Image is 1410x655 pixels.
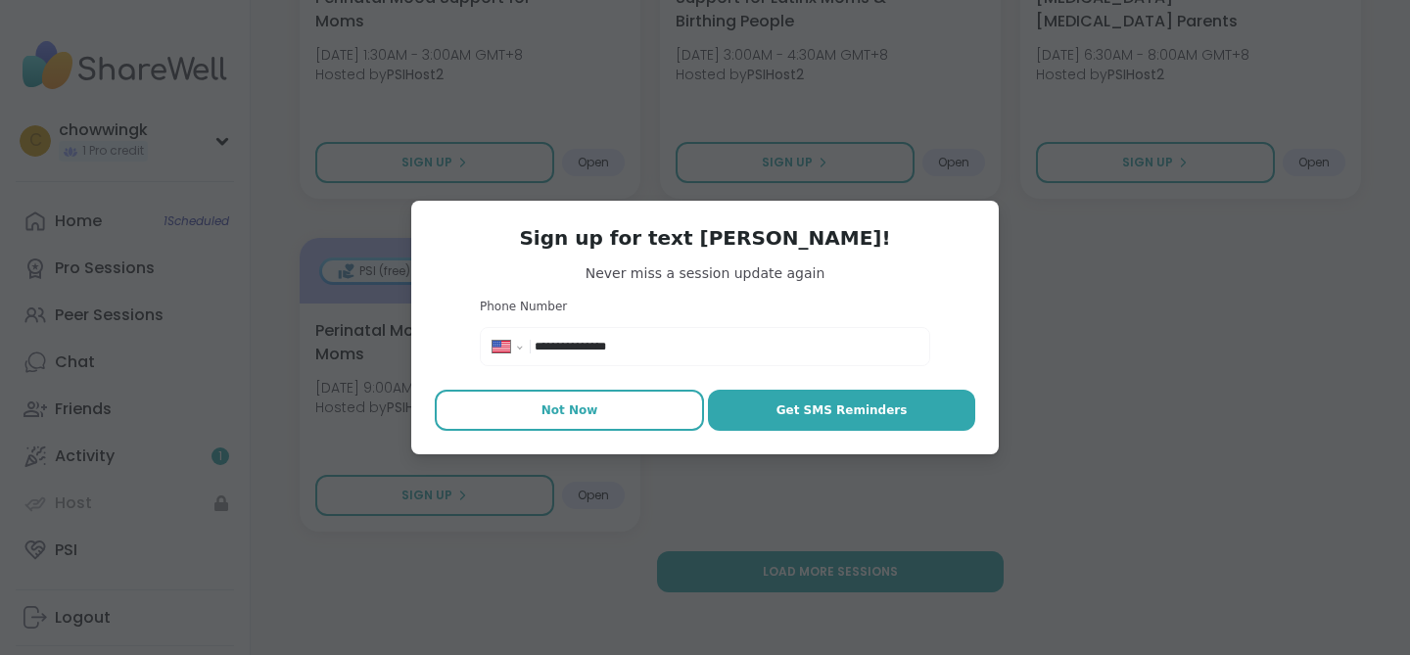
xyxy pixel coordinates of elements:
[776,401,908,419] span: Get SMS Reminders
[493,341,510,352] img: United States
[541,401,598,419] span: Not Now
[480,299,930,315] h3: Phone Number
[435,263,975,283] span: Never miss a session update again
[708,390,975,431] button: Get SMS Reminders
[435,390,704,431] button: Not Now
[435,224,975,252] h3: Sign up for text [PERSON_NAME]!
